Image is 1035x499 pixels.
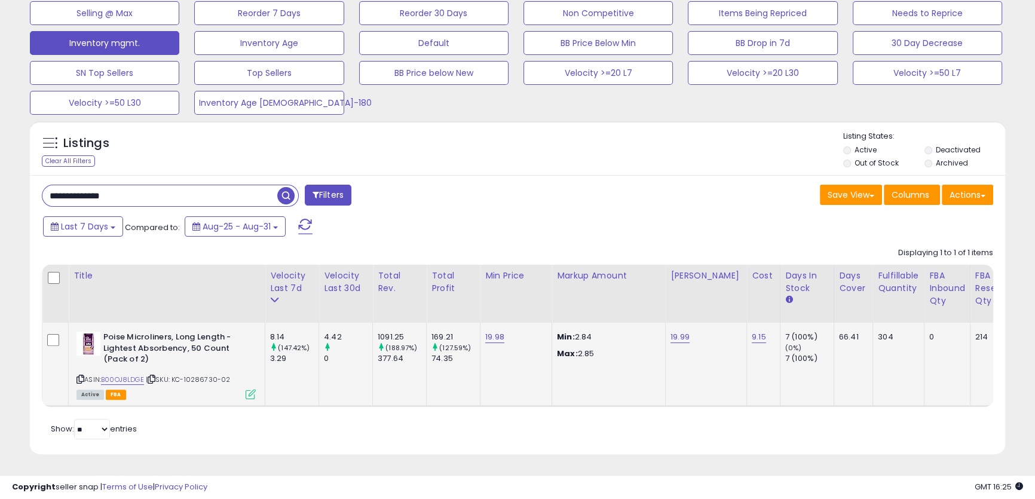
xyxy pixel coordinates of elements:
[820,185,882,205] button: Save View
[194,91,344,115] button: Inventory Age [DEMOGRAPHIC_DATA]-180
[785,332,834,342] div: 7 (100%)
[485,270,547,282] div: Min Price
[102,481,153,492] a: Terms of Use
[12,481,56,492] strong: Copyright
[853,31,1002,55] button: 30 Day Decrease
[936,158,968,168] label: Archived
[51,423,137,434] span: Show: entries
[936,145,981,155] label: Deactivated
[378,353,426,364] div: 377.64
[975,270,1015,307] div: FBA Reserved Qty
[324,270,368,295] div: Velocity Last 30d
[194,1,344,25] button: Reorder 7 Days
[557,270,660,282] div: Markup Amount
[785,353,834,364] div: 7 (100%)
[359,61,509,85] button: BB Price below New
[839,270,868,295] div: Days Cover
[785,343,802,353] small: (0%)
[898,247,993,259] div: Displaying 1 to 1 of 1 items
[557,348,578,359] strong: Max:
[278,343,310,353] small: (147.42%)
[185,216,286,237] button: Aug-25 - Aug-31
[929,270,965,307] div: FBA inbound Qty
[853,61,1002,85] button: Velocity >=50 L7
[378,332,426,342] div: 1091.25
[270,332,319,342] div: 8.14
[892,189,929,201] span: Columns
[106,390,126,400] span: FBA
[359,1,509,25] button: Reorder 30 Days
[785,295,792,305] small: Days In Stock.
[855,145,877,155] label: Active
[523,31,673,55] button: BB Price Below Min
[855,158,898,168] label: Out of Stock
[359,31,509,55] button: Default
[30,61,179,85] button: SN Top Sellers
[194,31,344,55] button: Inventory Age
[146,375,231,384] span: | SKU: KC-10286730-02
[785,270,829,295] div: Days In Stock
[485,331,504,343] a: 19.98
[30,31,179,55] button: Inventory mgmt.
[270,270,314,295] div: Velocity Last 7d
[42,155,95,167] div: Clear All Filters
[76,390,104,400] span: All listings currently available for purchase on Amazon
[74,270,260,282] div: Title
[12,482,207,493] div: seller snap | |
[557,332,656,342] p: 2.84
[839,332,863,342] div: 66.41
[30,91,179,115] button: Velocity >=50 L30
[203,221,271,232] span: Aug-25 - Aug-31
[752,270,775,282] div: Cost
[670,270,742,282] div: [PERSON_NAME]
[431,270,475,295] div: Total Profit
[688,31,837,55] button: BB Drop in 7d
[688,1,837,25] button: Items Being Repriced
[439,343,471,353] small: (127.59%)
[61,221,108,232] span: Last 7 Days
[975,332,1011,342] div: 214
[155,481,207,492] a: Privacy Policy
[431,332,480,342] div: 169.21
[103,332,249,368] b: Poise Microliners, Long Length - Lightest Absorbency, 50 Count (Pack of 2)
[843,131,1005,142] p: Listing States:
[853,1,1002,25] button: Needs to Reprice
[385,343,417,353] small: (188.97%)
[523,61,673,85] button: Velocity >=20 L7
[878,270,919,295] div: Fulfillable Quantity
[324,353,372,364] div: 0
[63,135,109,152] h5: Listings
[557,331,575,342] strong: Min:
[670,331,690,343] a: 19.99
[929,332,961,342] div: 0
[30,1,179,25] button: Selling @ Max
[101,375,144,385] a: B00OJ8LDGE
[324,332,372,342] div: 4.42
[76,332,100,356] img: 41kDrqihNsL._SL40_.jpg
[942,185,993,205] button: Actions
[305,185,351,206] button: Filters
[884,185,940,205] button: Columns
[557,348,656,359] p: 2.85
[752,331,766,343] a: 9.15
[975,481,1023,492] span: 2025-09-9 16:25 GMT
[270,353,319,364] div: 3.29
[378,270,421,295] div: Total Rev.
[125,222,180,233] span: Compared to:
[878,332,915,342] div: 304
[523,1,673,25] button: Non Competitive
[688,61,837,85] button: Velocity >=20 L30
[43,216,123,237] button: Last 7 Days
[76,332,256,398] div: ASIN:
[194,61,344,85] button: Top Sellers
[431,353,480,364] div: 74.35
